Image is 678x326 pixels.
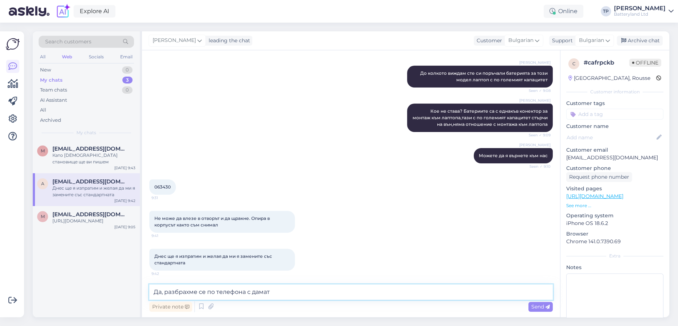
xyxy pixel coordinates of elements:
span: 9:41 [151,233,179,238]
span: My chats [76,129,96,136]
span: Offline [629,59,661,67]
div: # cafrpckb [584,58,629,67]
span: m [41,214,45,219]
span: Не може да влезе в отворът и да щракне. Опира в корпусът както съм снимал [154,216,271,228]
div: Archived [40,117,61,124]
p: Customer email [566,146,663,154]
p: See more ... [566,202,663,209]
div: Request phone number [566,172,632,182]
div: TP [601,6,611,16]
span: aleks4224@abv.bg [52,178,128,185]
div: All [40,106,46,114]
a: [URL][DOMAIN_NAME] [566,193,623,199]
div: All [39,52,47,62]
img: explore-ai [55,4,71,19]
span: До колкото виждам сте си поръчали батерията за този модел лаптоп с по големият капацитет [420,70,549,82]
div: Днес ще я изпратим и желая да ми я замените със стандартната [52,185,135,198]
div: New [40,66,51,74]
p: Browser [566,230,663,238]
div: leading the chat [206,37,250,44]
input: Add a tag [566,109,663,120]
span: [PERSON_NAME] [153,36,196,44]
div: [PERSON_NAME] [614,5,666,11]
div: Extra [566,253,663,259]
span: mitev5390@gmail.com [52,211,128,218]
div: Като [DEMOGRAPHIC_DATA] становище ще ви пишем [52,152,135,165]
div: [DATE] 9:05 [114,224,135,230]
img: Askly Logo [6,37,20,51]
div: Support [549,37,573,44]
p: Customer name [566,123,663,130]
div: My chats [40,77,63,84]
div: [URL][DOMAIN_NAME] [52,218,135,224]
p: iPhone OS 18.6.2 [566,220,663,227]
div: 0 [122,66,133,74]
div: 0 [122,86,133,94]
span: Seen ✓ 9:10 [523,164,551,169]
span: Bulgarian [579,36,604,44]
span: Search customers [45,38,91,46]
div: Customer [474,37,502,44]
div: Archive chat [617,36,663,46]
p: Customer tags [566,100,663,107]
div: Socials [87,52,105,62]
span: Send [531,303,550,310]
div: [GEOGRAPHIC_DATA], Rousse [568,74,650,82]
div: [DATE] 9:43 [114,165,135,171]
div: Web [60,52,74,62]
div: Email [119,52,134,62]
p: Operating system [566,212,663,220]
span: Seen ✓ 9:09 [523,132,551,138]
p: Notes [566,264,663,271]
div: [DATE] 9:42 [114,198,135,203]
span: Можете да я върнете към нас [479,153,548,158]
span: 9:31 [151,195,179,201]
span: c [572,61,576,66]
a: Explore AI [74,5,115,18]
input: Add name [567,133,655,141]
a: [PERSON_NAME]Batteryland Ltd [614,5,674,17]
span: Кое не става? Батериите са с еднакъв конектор за монтаж към лаптопа,тази с по големият капацитет ... [413,108,549,127]
textarea: Да, разбрахме се по телефона с дама [149,284,553,300]
div: Team chats [40,86,67,94]
div: 3 [122,77,133,84]
span: Seen ✓ 9:08 [523,88,551,93]
span: Днес ще я изпратим и желая да ми я замените със стандартната [154,253,273,265]
p: [EMAIL_ADDRESS][DOMAIN_NAME] [566,154,663,162]
div: AI Assistant [40,97,67,104]
span: [PERSON_NAME] [519,142,551,148]
span: [PERSON_NAME] [519,60,551,65]
div: Private note [149,302,192,312]
p: Customer phone [566,164,663,172]
span: 063430 [154,184,171,190]
span: 9:42 [151,271,179,276]
div: Customer information [566,89,663,95]
span: [PERSON_NAME] [519,98,551,103]
p: Visited pages [566,185,663,193]
div: Batteryland Ltd [614,11,666,17]
p: Chrome 141.0.7390.69 [566,238,663,245]
span: Bulgarian [508,36,533,44]
span: a [41,181,44,186]
span: mehlemov@stantek.com [52,145,128,152]
div: Online [544,5,583,18]
span: m [41,148,45,154]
